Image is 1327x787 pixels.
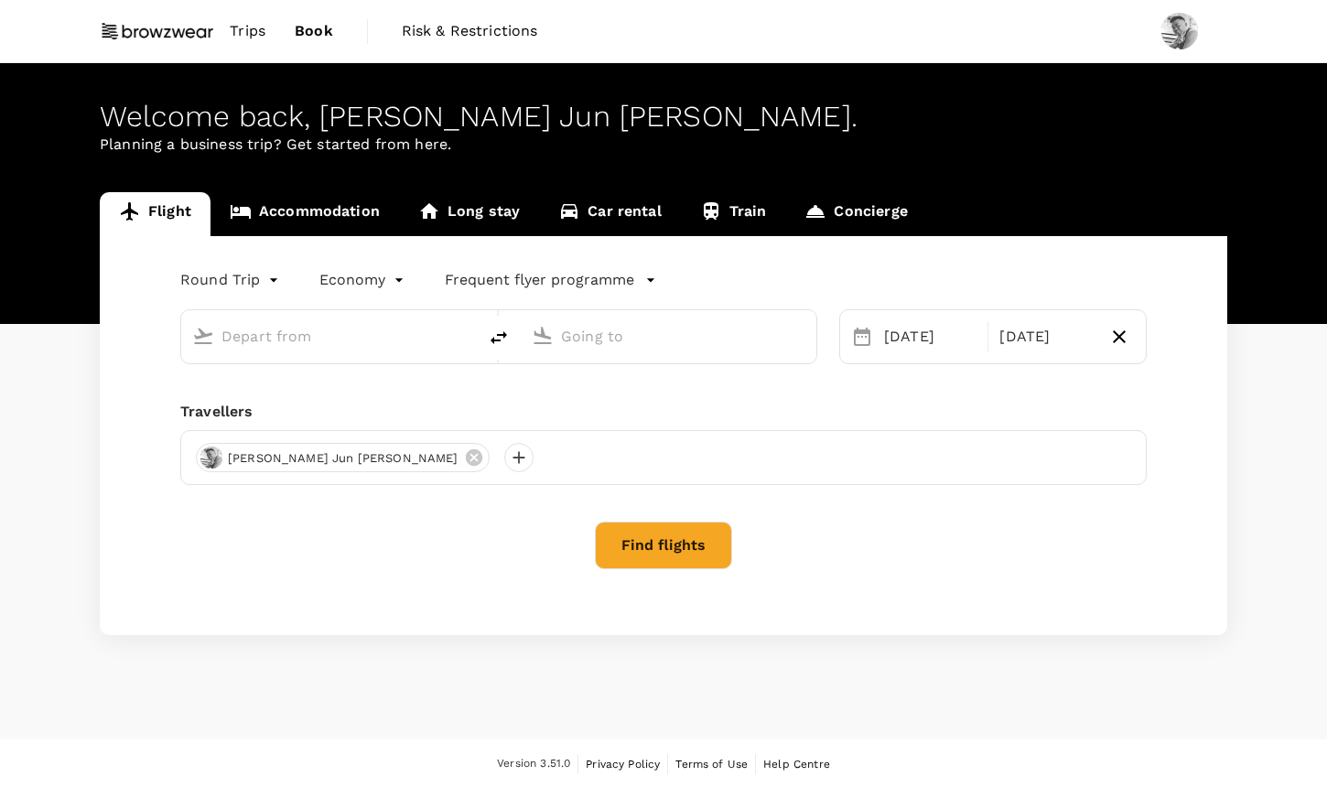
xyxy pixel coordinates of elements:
p: Planning a business trip? Get started from here. [100,134,1227,156]
span: Privacy Policy [586,758,660,771]
a: Car rental [539,192,681,236]
span: Trips [230,20,265,42]
div: [DATE] [877,318,984,355]
p: Frequent flyer programme [445,269,634,291]
a: Accommodation [210,192,399,236]
span: Book [295,20,333,42]
span: Version 3.51.0 [497,755,570,773]
span: Risk & Restrictions [402,20,538,42]
img: Yong Jun Joel Yip [1161,13,1198,49]
div: Travellers [180,401,1147,423]
button: Open [804,334,807,338]
button: Frequent flyer programme [445,269,656,291]
div: Economy [319,265,408,295]
input: Depart from [221,322,438,350]
button: Open [464,334,468,338]
button: Find flights [595,522,732,569]
div: Round Trip [180,265,283,295]
input: Going to [561,322,778,350]
a: Long stay [399,192,539,236]
div: [DATE] [992,318,1099,355]
a: Flight [100,192,210,236]
a: Privacy Policy [586,754,660,774]
button: delete [477,316,521,360]
a: Train [681,192,786,236]
a: Concierge [785,192,926,236]
span: Help Centre [763,758,830,771]
a: Help Centre [763,754,830,774]
span: Terms of Use [675,758,748,771]
img: Browzwear Solutions Pte Ltd [100,11,215,51]
div: Welcome back , [PERSON_NAME] Jun [PERSON_NAME] . [100,100,1227,134]
span: [PERSON_NAME] Jun [PERSON_NAME] [217,449,469,468]
div: [PERSON_NAME] Jun [PERSON_NAME] [196,443,490,472]
img: avatar-66cf426a2bd72.png [200,447,222,469]
a: Terms of Use [675,754,748,774]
